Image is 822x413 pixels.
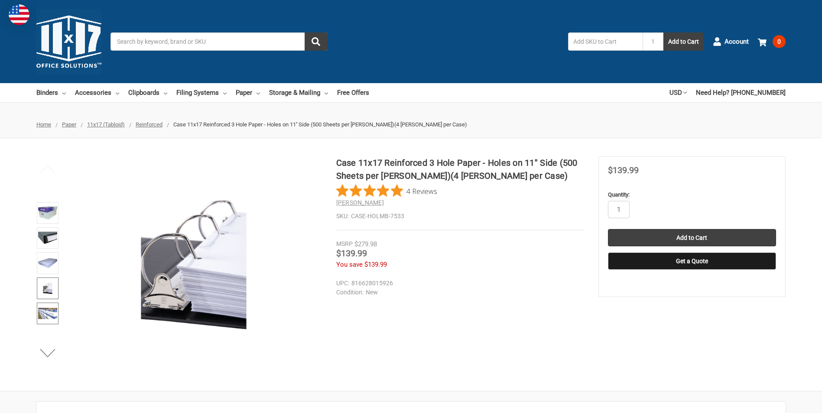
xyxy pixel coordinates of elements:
[136,121,162,128] a: Reinforced
[336,279,349,288] dt: UPC:
[336,239,353,248] div: MSRP
[128,83,167,102] a: Clipboards
[38,203,57,223] img: Case 11x17 Reinforced 3 Hole Paper - Holes on 11'' Side (500 Sheets per package)(4 Reams per Case)
[38,279,57,298] img: Case 11x17 Reinforced 3 Hole Paper - Holes on 11'' Side (500 Sheets per Ream)(4 Reams per Case)
[608,229,776,246] input: Add to Cart
[87,121,125,128] a: 11x17 (Tabloid)
[110,32,327,51] input: Search by keyword, brand or SKU
[406,184,437,197] span: 4 Reviews
[608,165,639,175] span: $139.99
[62,121,76,128] a: Paper
[75,83,119,102] a: Accessories
[336,199,384,206] a: [PERSON_NAME]
[176,83,227,102] a: Filing Systems
[336,261,363,268] span: You save
[337,83,369,102] a: Free Offers
[38,254,57,273] img: Case 11x17 Reinforced 3 Hole Paper - Holes on 11'' Side (500 Sheets per Ream)(4 Reams per Case)
[36,9,101,74] img: 11x17.com
[773,35,786,48] span: 0
[336,212,584,221] dd: CASE-HOLMB-7533
[236,83,260,102] a: Paper
[568,32,643,51] input: Add SKU to Cart
[36,121,51,128] a: Home
[336,288,580,297] dd: New
[758,30,786,53] a: 0
[354,240,377,248] span: $279.98
[173,121,467,128] span: Case 11x17 Reinforced 3 Hole Paper - Holes on 11'' Side (500 Sheets per [PERSON_NAME])(4 [PERSON_...
[36,83,66,102] a: Binders
[696,83,786,102] a: Need Help? [PHONE_NUMBER]
[608,252,776,270] button: Get a Quote
[35,161,61,178] button: Previous
[608,190,776,199] label: Quantity:
[38,229,57,248] img: Case 11x17 Reinforced 3 Hole Paper - Holes on 11'' Side (500 Sheets per Ream)(4 Reams per Case)
[9,4,29,25] img: duty and tax information for United States
[663,32,704,51] button: Add to Cart
[725,37,749,47] span: Account
[35,344,61,361] button: Next
[336,184,437,197] button: Rated 5 out of 5 stars from 4 reviews. Jump to reviews.
[336,288,364,297] dt: Condition:
[269,83,328,102] a: Storage & Mailing
[85,156,302,373] img: Case 11x17 Reinforced 3 Hole Paper - Holes on 11'' Side (500 Sheets per package)(4 Reams per Case)
[336,156,584,182] h1: Case 11x17 Reinforced 3 Hole Paper - Holes on 11'' Side (500 Sheets per [PERSON_NAME])(4 [PERSON_...
[669,83,687,102] a: USD
[364,261,387,268] span: $139.99
[38,304,57,323] img: Case 11x17 Reinforced 3 Hole Paper - Holes on 11'' Side (500 Sheets per Ream)(4 Reams per Case)
[336,279,580,288] dd: 816628015926
[336,248,367,258] span: $139.99
[751,390,822,413] iframe: Google Customer Reviews
[336,212,349,221] dt: SKU:
[713,30,749,53] a: Account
